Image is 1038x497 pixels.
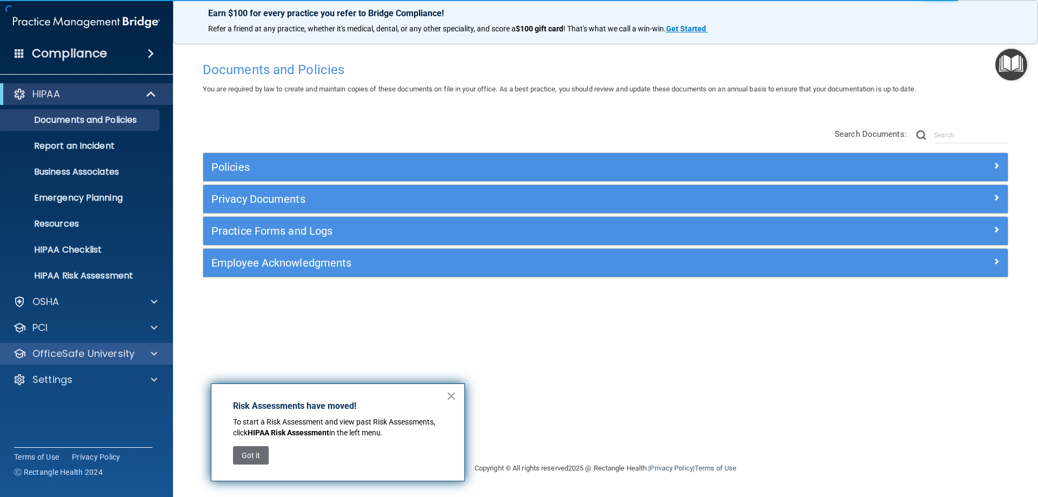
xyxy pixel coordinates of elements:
[32,321,48,334] p: PCI
[233,401,356,411] strong: Risk Assessments have moved!
[563,24,666,33] span: ! That's what we call a win-win.
[72,452,121,462] a: Privacy Policy
[248,428,329,437] strong: HIPAA Risk Assessment
[695,464,736,472] a: Terms of Use
[208,24,516,33] span: Refer a friend at any practice, whether it's medical, dental, or any other speciality, and score a
[32,88,60,101] p: HIPAA
[446,387,456,405] button: Close
[208,8,1003,18] p: Earn $100 for every practice you refer to Bridge Compliance!
[203,85,916,93] span: You are required by law to create and maintain copies of these documents on file in your office. ...
[666,24,706,33] strong: Get Started
[32,347,135,360] p: OfficeSafe University
[211,257,799,269] h5: Employee Acknowledgments
[211,225,799,237] h5: Practice Forms and Logs
[7,141,155,151] p: Report an Incident
[211,161,799,173] h5: Policies
[516,24,563,33] strong: $100 gift card
[650,464,693,472] a: Privacy Policy
[7,193,155,203] p: Emergency Planning
[211,193,799,205] h5: Privacy Documents
[203,63,1008,77] h4: Documents and Policies
[7,167,155,177] p: Business Associates
[7,218,155,229] p: Resources
[13,11,160,33] img: PMB logo
[7,244,155,255] p: HIPAA Checklist
[32,373,72,386] p: Settings
[233,446,269,465] button: Got it
[14,467,103,478] span: Ⓒ Rectangle Health 2024
[408,451,803,486] div: Copyright © All rights reserved 2025 @ Rectangle Health | |
[14,452,59,462] a: Terms of Use
[32,295,59,308] p: OSHA
[233,418,437,437] span: To start a Risk Assessment and view past Risk Assessments, click
[7,270,155,281] p: HIPAA Risk Assessment
[995,49,1027,81] button: Open Resource Center
[835,129,907,139] span: Search Documents:
[329,428,383,437] span: in the left menu.
[916,130,926,140] img: ic-search.3b580494.png
[934,127,1008,143] input: Search
[7,115,155,125] p: Documents and Policies
[32,46,107,61] h4: Compliance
